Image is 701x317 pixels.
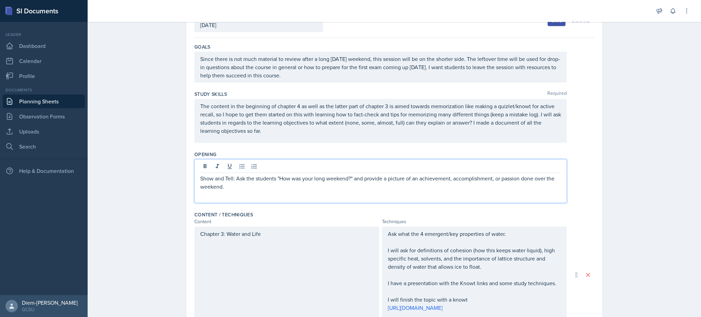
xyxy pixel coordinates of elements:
a: Profile [3,69,85,83]
div: Diem-[PERSON_NAME] [22,299,78,306]
p: Since there is not much material to review after a long [DATE] weekend, this session will be on t... [200,55,561,79]
div: GCSU [22,306,78,313]
a: Uploads [3,125,85,138]
label: Study Skills [194,91,227,98]
label: Goals [194,43,211,50]
p: I will ask for definitions of cohesion (how this keeps water liquid), high specific heat, solvent... [388,246,561,271]
label: Content / Techniques [194,211,253,218]
p: I have a presentation with the Knowt links and some study techniques. [388,279,561,287]
p: The content in the beginning of chapter 4 as well as the latter part of chapter 3 is aimed toward... [200,102,561,135]
a: Planning Sheets [3,94,85,108]
p: I will finish the topic with a knowt [388,295,561,304]
p: Show and Tell: Ask the students "How was your long weekend?" and provide a picture of an achievem... [200,174,561,191]
p: Ask what the 4 emergent/key properties of water. [388,230,561,238]
div: Documents [3,87,85,93]
a: Observation Forms [3,110,85,123]
a: Calendar [3,54,85,68]
label: Opening [194,151,216,158]
div: Leader [3,31,85,38]
a: Dashboard [3,39,85,53]
div: Help & Documentation [3,164,85,178]
p: Chapter 3: Water and Life [200,230,373,238]
div: Content [194,218,379,225]
span: Required [547,91,567,98]
a: Search [3,140,85,153]
div: Techniques [382,218,567,225]
a: [URL][DOMAIN_NAME] [388,304,443,312]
